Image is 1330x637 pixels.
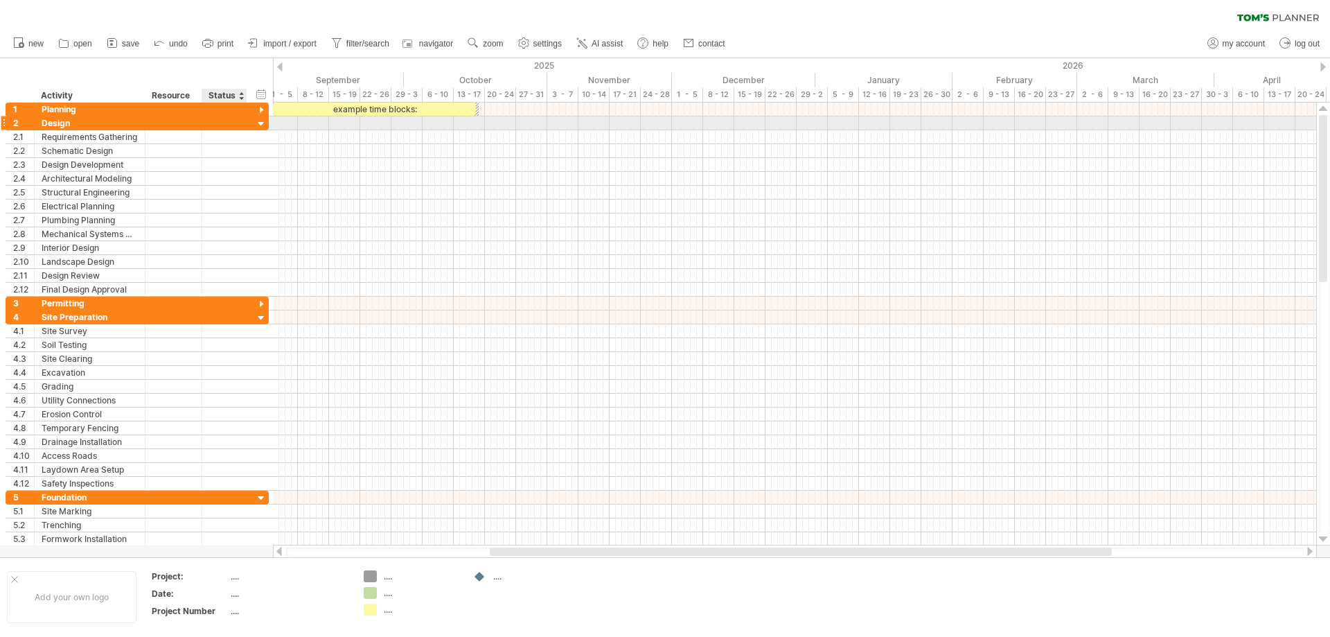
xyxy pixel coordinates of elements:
div: Excavation [42,366,138,379]
div: 8 - 12 [703,87,734,102]
span: log out [1295,39,1320,49]
div: September 2025 [267,73,404,87]
a: navigator [400,35,457,53]
div: Soil Testing [42,338,138,351]
span: filter/search [346,39,389,49]
div: Status [209,89,239,103]
a: filter/search [328,35,393,53]
div: .... [384,587,459,599]
div: 4.1 [13,324,34,338]
div: 2 - 6 [952,87,984,102]
div: March 2026 [1077,73,1214,87]
div: 5.1 [13,505,34,518]
span: contact [698,39,725,49]
div: 1 - 5 [267,87,298,102]
div: 2.1 [13,130,34,143]
div: 22 - 26 [360,87,391,102]
div: 16 - 20 [1140,87,1171,102]
div: 12 - 16 [859,87,890,102]
div: 2.3 [13,158,34,171]
div: Temporary Fencing [42,421,138,435]
span: open [73,39,92,49]
span: navigator [419,39,453,49]
div: 9 - 13 [984,87,1015,102]
div: Site Survey [42,324,138,338]
div: 4.11 [13,463,34,476]
div: Permitting [42,297,138,310]
div: Final Design Approval [42,283,138,296]
div: 2.4 [13,172,34,185]
div: 29 - 2 [797,87,828,102]
div: 15 - 19 [329,87,360,102]
a: AI assist [573,35,627,53]
span: settings [533,39,562,49]
div: 4.6 [13,394,34,407]
div: 30 - 3 [1202,87,1233,102]
div: Foundation [42,491,138,504]
div: Activity [41,89,137,103]
div: 2.12 [13,283,34,296]
div: 23 - 27 [1046,87,1077,102]
div: 4.9 [13,435,34,448]
a: contact [680,35,729,53]
span: new [28,39,44,49]
div: 22 - 26 [765,87,797,102]
div: Site Clearing [42,352,138,365]
div: 4.10 [13,449,34,462]
div: Project Number [152,605,228,617]
div: Mechanical Systems Design [42,227,138,241]
div: October 2025 [404,73,547,87]
span: undo [169,39,188,49]
a: open [55,35,96,53]
div: 2.11 [13,269,34,282]
a: import / export [245,35,321,53]
div: 5 - 9 [828,87,859,102]
a: settings [515,35,566,53]
a: print [199,35,238,53]
div: Electrical Planning [42,200,138,213]
div: 2.9 [13,241,34,254]
span: save [122,39,139,49]
div: Project: [152,570,228,582]
div: 4 [13,311,34,324]
div: November 2025 [547,73,672,87]
div: December 2025 [672,73,815,87]
div: 4.5 [13,380,34,393]
div: 29 - 3 [391,87,423,102]
div: 6 - 10 [1233,87,1264,102]
div: Requirements Gathering [42,130,138,143]
div: Utility Connections [42,394,138,407]
a: help [634,35,673,53]
div: 19 - 23 [890,87,921,102]
div: 2.7 [13,213,34,227]
div: 26 - 30 [921,87,952,102]
div: 16 - 20 [1015,87,1046,102]
div: Design [42,116,138,130]
a: save [103,35,143,53]
div: 4.3 [13,352,34,365]
div: .... [231,605,347,617]
div: 27 - 31 [516,87,547,102]
div: 13 - 17 [454,87,485,102]
div: 17 - 21 [610,87,641,102]
div: .... [231,570,347,582]
div: Access Roads [42,449,138,462]
div: 4.7 [13,408,34,421]
div: 8 - 12 [298,87,329,102]
a: log out [1276,35,1324,53]
div: Design Review [42,269,138,282]
div: Plumbing Planning [42,213,138,227]
div: Resource [152,89,194,103]
div: Architectural Modeling [42,172,138,185]
div: .... [384,570,459,582]
div: 4.2 [13,338,34,351]
div: 4.8 [13,421,34,435]
div: 2.2 [13,144,34,157]
a: undo [150,35,192,53]
a: my account [1204,35,1269,53]
div: Date: [152,588,228,600]
div: Drainage Installation [42,435,138,448]
div: Planning [42,103,138,116]
div: 2.10 [13,255,34,268]
div: 24 - 28 [641,87,672,102]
